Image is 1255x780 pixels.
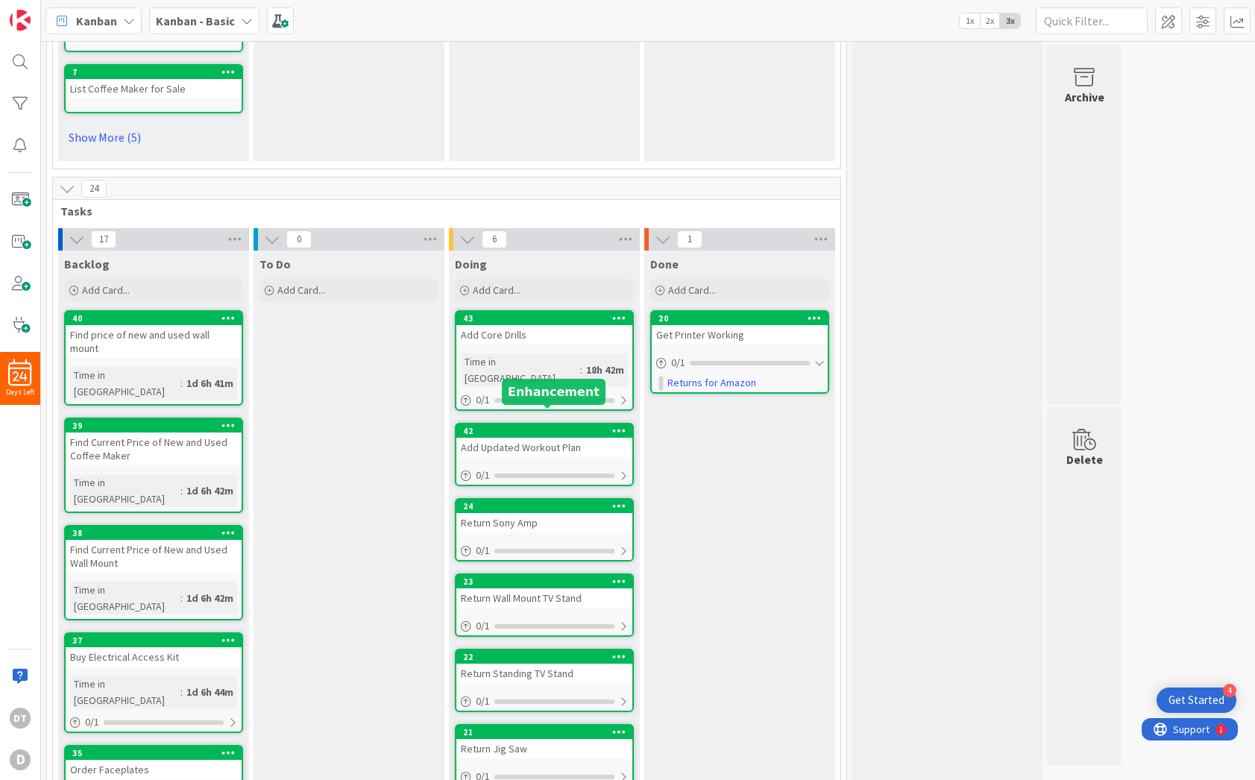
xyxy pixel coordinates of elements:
span: : [580,362,582,378]
div: 1d 6h 41m [183,375,237,391]
span: 1x [960,13,980,28]
div: 24Return Sony Amp [456,500,632,532]
div: 37 [66,634,242,647]
span: Kanban [76,12,117,30]
div: Order Faceplates [66,760,242,779]
span: Add Card... [82,283,130,297]
span: 24 [13,371,28,382]
a: 23Return Wall Mount TV Stand0/1 [455,573,634,637]
div: Delete [1066,450,1103,468]
span: 0 / 1 [476,543,490,559]
span: Support [31,2,68,20]
div: Return Wall Mount TV Stand [456,588,632,608]
span: 2x [980,13,1000,28]
span: Add Card... [668,283,716,297]
div: Buy Electrical Access Kit [66,647,242,667]
div: 40 [72,313,242,324]
a: 20Get Printer Working0/1Returns for Amazon [650,310,829,394]
div: Open Get Started checklist, remaining modules: 4 [1157,688,1236,713]
span: 0 / 1 [476,618,490,634]
div: Add Core Drills [456,325,632,345]
div: Time in [GEOGRAPHIC_DATA] [70,676,180,708]
div: Archive [1065,88,1104,106]
a: 43Add Core DrillsTime in [GEOGRAPHIC_DATA]:18h 42m0/1 [455,310,634,411]
span: : [180,482,183,499]
a: 22Return Standing TV Stand0/1 [455,649,634,712]
b: Kanban - Basic [156,13,235,28]
div: 24 [456,500,632,513]
a: 42Add Updated Workout Plan0/1 [455,423,634,486]
div: 43Add Core Drills [456,312,632,345]
span: Tasks [60,204,822,218]
a: 24Return Sony Amp0/1 [455,498,634,562]
span: Done [650,257,679,271]
div: Return Standing TV Stand [456,664,632,683]
span: 6 [482,230,507,248]
div: 18h 42m [582,362,628,378]
div: 0/1 [66,713,242,732]
div: Get Started [1168,693,1224,708]
div: 0/1 [456,541,632,560]
div: Get Printer Working [652,325,828,345]
div: 35Order Faceplates [66,746,242,779]
div: 39 [72,421,242,431]
div: 7 [72,67,242,78]
span: 0 / 1 [476,392,490,408]
div: 1 [78,6,81,18]
input: Quick Filter... [1036,7,1148,34]
div: 21 [463,727,632,737]
div: Time in [GEOGRAPHIC_DATA] [70,474,180,507]
div: Find Current Price of New and Used Wall Mount [66,540,242,573]
div: 4 [1223,684,1236,697]
div: Time in [GEOGRAPHIC_DATA] [70,582,180,614]
span: 0 [286,230,312,248]
div: D [10,749,31,770]
div: List Coffee Maker for Sale [66,79,242,98]
div: 38Find Current Price of New and Used Wall Mount [66,526,242,573]
div: 40 [66,312,242,325]
div: 23Return Wall Mount TV Stand [456,575,632,608]
div: Add Updated Workout Plan [456,438,632,457]
div: 42 [463,426,632,436]
div: 22 [456,650,632,664]
div: 40Find price of new and used wall mount [66,312,242,358]
div: 37 [72,635,242,646]
a: 38Find Current Price of New and Used Wall MountTime in [GEOGRAPHIC_DATA]:1d 6h 42m [64,525,243,620]
span: 24 [81,180,107,198]
div: Time in [GEOGRAPHIC_DATA] [461,353,580,386]
span: 0 / 1 [671,355,685,371]
div: 0/1 [456,692,632,711]
span: 0 / 1 [85,714,99,730]
div: 7List Coffee Maker for Sale [66,66,242,98]
span: Add Card... [473,283,520,297]
span: : [180,375,183,391]
div: 23 [463,576,632,587]
span: 0 / 1 [476,693,490,709]
div: 1d 6h 42m [183,590,237,606]
h5: Enhancement [508,385,600,399]
div: 21 [456,726,632,739]
div: 22Return Standing TV Stand [456,650,632,683]
span: 3x [1000,13,1020,28]
a: 40Find price of new and used wall mountTime in [GEOGRAPHIC_DATA]:1d 6h 41m [64,310,243,406]
div: 20Get Printer Working [652,312,828,345]
a: 37Buy Electrical Access KitTime in [GEOGRAPHIC_DATA]:1d 6h 44m0/1 [64,632,243,733]
span: 0 / 1 [476,468,490,483]
span: Doing [455,257,487,271]
div: Time in [GEOGRAPHIC_DATA] [70,367,180,400]
a: 7List Coffee Maker for Sale [64,64,243,113]
span: Add Card... [277,283,325,297]
span: 17 [91,230,116,248]
div: 37Buy Electrical Access Kit [66,634,242,667]
div: 1d 6h 44m [183,684,237,700]
span: : [180,590,183,606]
div: 0/1 [456,466,632,485]
img: Visit kanbanzone.com [10,10,31,31]
div: 42Add Updated Workout Plan [456,424,632,457]
a: Show More (5) [64,125,243,149]
div: 39Find Current Price of New and Used Coffee Maker [66,419,242,465]
div: 43 [456,312,632,325]
a: 39Find Current Price of New and Used Coffee MakerTime in [GEOGRAPHIC_DATA]:1d 6h 42m [64,418,243,513]
div: 7 [66,66,242,79]
span: : [180,684,183,700]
